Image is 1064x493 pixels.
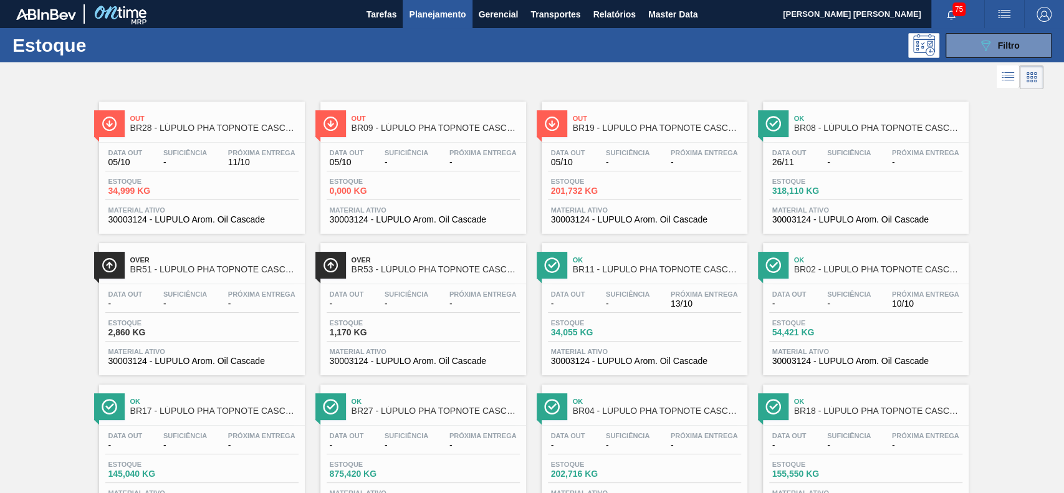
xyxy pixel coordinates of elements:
span: Próxima Entrega [228,149,295,156]
img: Ícone [102,399,117,414]
img: Ícone [323,116,338,132]
a: ÍconeOkBR11 - LÚPULO PHA TOPNOTE CASCADEData out-Suficiência-Próxima Entrega13/10Estoque34,055 KG... [532,234,754,375]
span: Estoque [551,461,638,468]
span: 30003124 - LUPULO Arom. Oil Cascade [551,357,738,366]
span: BR11 - LÚPULO PHA TOPNOTE CASCADE [573,265,741,274]
span: Suficiência [385,290,428,298]
h1: Estoque [12,38,195,52]
span: - [772,299,807,309]
span: Data out [108,290,143,298]
span: 875,420 KG [330,469,417,479]
span: - [108,441,143,450]
span: Estoque [108,178,196,185]
span: Estoque [772,461,860,468]
img: Ícone [323,257,338,273]
span: - [385,441,428,450]
span: Suficiência [606,432,649,439]
span: Ok [573,398,741,405]
img: Ícone [544,399,560,414]
span: Material ativo [772,348,959,355]
span: BR02 - LÚPULO PHA TOPNOTE CASCADE [794,265,962,274]
span: Data out [772,432,807,439]
span: Suficiência [827,149,871,156]
span: 30003124 - LUPULO Arom. Oil Cascade [772,215,959,224]
span: Ok [352,398,520,405]
span: Data out [108,432,143,439]
span: Out [352,115,520,122]
span: 13/10 [671,299,738,309]
span: Próxima Entrega [671,149,738,156]
span: Próxima Entrega [671,290,738,298]
span: Suficiência [827,432,871,439]
span: 30003124 - LUPULO Arom. Oil Cascade [330,215,517,224]
span: Próxima Entrega [671,432,738,439]
a: ÍconeOutBR09 - LÚPULO PHA TOPNOTE CASCADEData out05/10Suficiência-Próxima Entrega-Estoque0,000 KG... [311,92,532,234]
span: Tarefas [367,7,397,22]
span: - [385,158,428,167]
span: 30003124 - LUPULO Arom. Oil Cascade [772,357,959,366]
span: Data out [772,290,807,298]
span: Estoque [330,178,417,185]
span: 2,860 KG [108,328,196,337]
span: Estoque [772,319,860,327]
span: Gerencial [479,7,519,22]
span: 1,170 KG [330,328,417,337]
span: Próxima Entrega [892,290,959,298]
span: Data out [772,149,807,156]
span: Data out [330,290,364,298]
div: Visão em Cards [1020,65,1043,89]
span: - [385,299,428,309]
span: BR04 - LÚPULO PHA TOPNOTE CASCADE [573,406,741,416]
span: BR19 - LÚPULO PHA TOPNOTE CASCADE [573,123,741,133]
img: Ícone [765,116,781,132]
span: Estoque [108,461,196,468]
img: TNhmsLtSVTkK8tSr43FrP2fwEKptu5GPRR3wAAAABJRU5ErkJggg== [16,9,76,20]
span: Data out [551,432,585,439]
span: Data out [551,290,585,298]
span: Data out [330,432,364,439]
span: Master Data [648,7,697,22]
span: - [330,299,364,309]
div: Visão em Lista [997,65,1020,89]
span: 34,055 KG [551,328,638,337]
span: - [449,299,517,309]
span: Ok [794,256,962,264]
span: - [228,441,295,450]
span: Material ativo [330,206,517,214]
span: Relatórios [593,7,635,22]
span: 54,421 KG [772,328,860,337]
span: 30003124 - LUPULO Arom. Oil Cascade [108,215,295,224]
a: ÍconeOkBR02 - LÚPULO PHA TOPNOTE CASCADEData out-Suficiência-Próxima Entrega10/10Estoque54,421 KG... [754,234,975,375]
span: 75 [952,2,966,16]
span: 30003124 - LUPULO Arom. Oil Cascade [108,357,295,366]
span: Estoque [772,178,860,185]
span: BR51 - LÚPULO PHA TOPNOTE CASCADE [130,265,299,274]
span: Próxima Entrega [228,432,295,439]
span: Próxima Entrega [449,432,517,439]
span: 05/10 [551,158,585,167]
span: - [163,299,207,309]
span: Próxima Entrega [228,290,295,298]
span: Estoque [330,319,417,327]
span: - [551,441,585,450]
span: BR17 - LÚPULO PHA TOPNOTE CASCADE [130,406,299,416]
span: Suficiência [606,149,649,156]
span: 26/11 [772,158,807,167]
img: Ícone [102,116,117,132]
span: 30003124 - LUPULO Arom. Oil Cascade [330,357,517,366]
span: Data out [551,149,585,156]
span: 145,040 KG [108,469,196,479]
span: 05/10 [108,158,143,167]
span: - [163,441,207,450]
span: Material ativo [330,348,517,355]
span: Suficiência [163,149,207,156]
span: - [449,158,517,167]
span: Data out [108,149,143,156]
img: Ícone [544,116,560,132]
span: - [606,158,649,167]
span: Estoque [108,319,196,327]
span: Estoque [330,461,417,468]
img: Ícone [765,399,781,414]
span: BR08 - LÚPULO PHA TOPNOTE CASCADE [794,123,962,133]
span: 11/10 [228,158,295,167]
